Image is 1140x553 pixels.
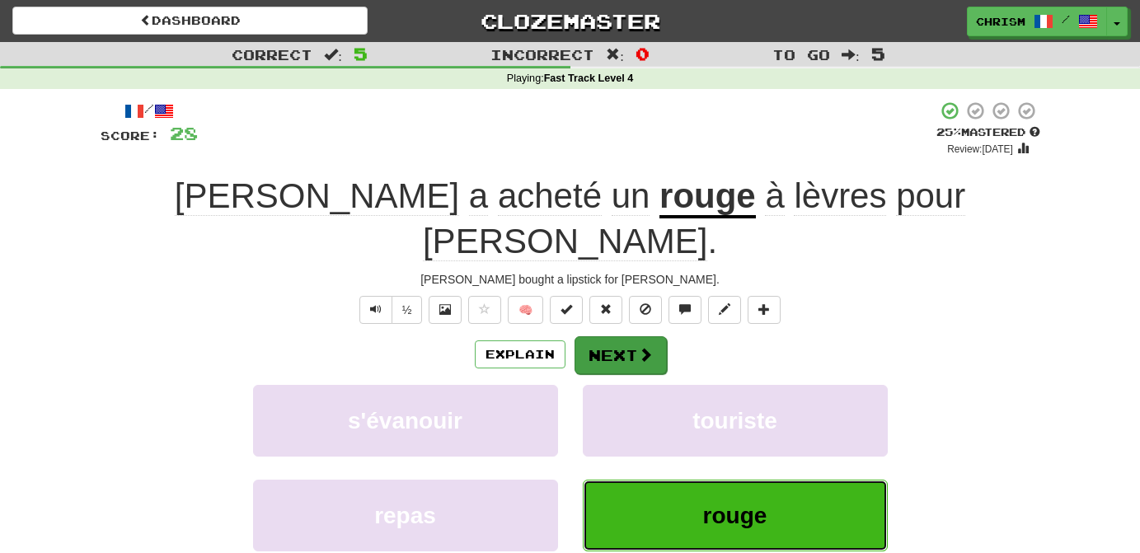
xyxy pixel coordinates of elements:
[636,44,650,63] span: 0
[232,46,312,63] span: Correct
[101,271,1040,288] div: [PERSON_NAME] bought a lipstick for [PERSON_NAME].
[101,129,160,143] span: Score:
[794,176,886,216] span: lèvres
[936,125,1040,140] div: Mastered
[356,296,423,324] div: Text-to-speech controls
[468,296,501,324] button: Favorite sentence (alt+f)
[589,296,622,324] button: Reset to 0% Mastered (alt+r)
[498,176,602,216] span: acheté
[392,296,423,324] button: ½
[936,125,961,138] span: 25 %
[669,296,701,324] button: Discuss sentence (alt+u)
[606,48,624,62] span: :
[896,176,965,216] span: pour
[348,408,462,433] span: s'évanouir
[612,176,650,216] span: un
[429,296,462,324] button: Show image (alt+x)
[475,340,565,368] button: Explain
[374,503,436,528] span: repas
[1062,13,1070,25] span: /
[748,296,781,324] button: Add to collection (alt+a)
[583,385,888,457] button: touriste
[871,44,885,63] span: 5
[359,296,392,324] button: Play sentence audio (ctl+space)
[659,176,756,218] u: rouge
[354,44,368,63] span: 5
[508,296,543,324] button: 🧠
[392,7,748,35] a: Clozemaster
[544,73,634,84] strong: Fast Track Level 4
[708,296,741,324] button: Edit sentence (alt+d)
[947,143,1013,155] small: Review: [DATE]
[170,123,198,143] span: 28
[629,296,662,324] button: Ignore sentence (alt+i)
[175,176,459,216] span: [PERSON_NAME]
[490,46,594,63] span: Incorrect
[101,101,198,121] div: /
[550,296,583,324] button: Set this sentence to 100% Mastered (alt+m)
[469,176,488,216] span: a
[575,336,667,374] button: Next
[253,385,558,457] button: s'évanouir
[324,48,342,62] span: :
[976,14,1025,29] span: ChrisM
[772,46,830,63] span: To go
[423,222,707,261] span: [PERSON_NAME]
[12,7,368,35] a: Dashboard
[967,7,1107,36] a: ChrisM /
[253,480,558,551] button: repas
[583,480,888,551] button: rouge
[423,176,965,261] span: .
[692,408,777,433] span: touriste
[765,176,784,216] span: à
[703,503,767,528] span: rouge
[842,48,860,62] span: :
